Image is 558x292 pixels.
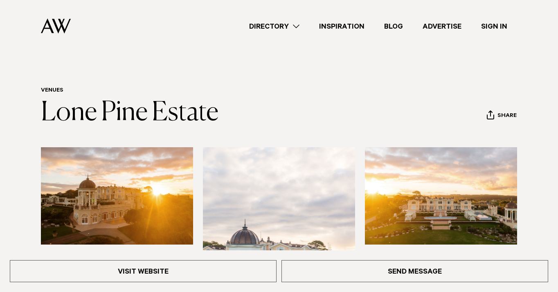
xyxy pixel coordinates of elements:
[413,21,471,32] a: Advertise
[10,260,277,282] a: Visit Website
[239,21,309,32] a: Directory
[497,112,517,120] span: Share
[309,21,374,32] a: Inspiration
[41,147,193,245] img: golden hour auckland mansion
[486,110,517,122] button: Share
[471,21,517,32] a: Sign In
[41,88,63,94] a: Venues
[374,21,413,32] a: Blog
[41,100,218,126] a: Lone Pine Estate
[365,147,517,245] img: auckland estate at sunset
[281,260,548,282] a: Send Message
[41,18,71,34] img: Auckland Weddings Logo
